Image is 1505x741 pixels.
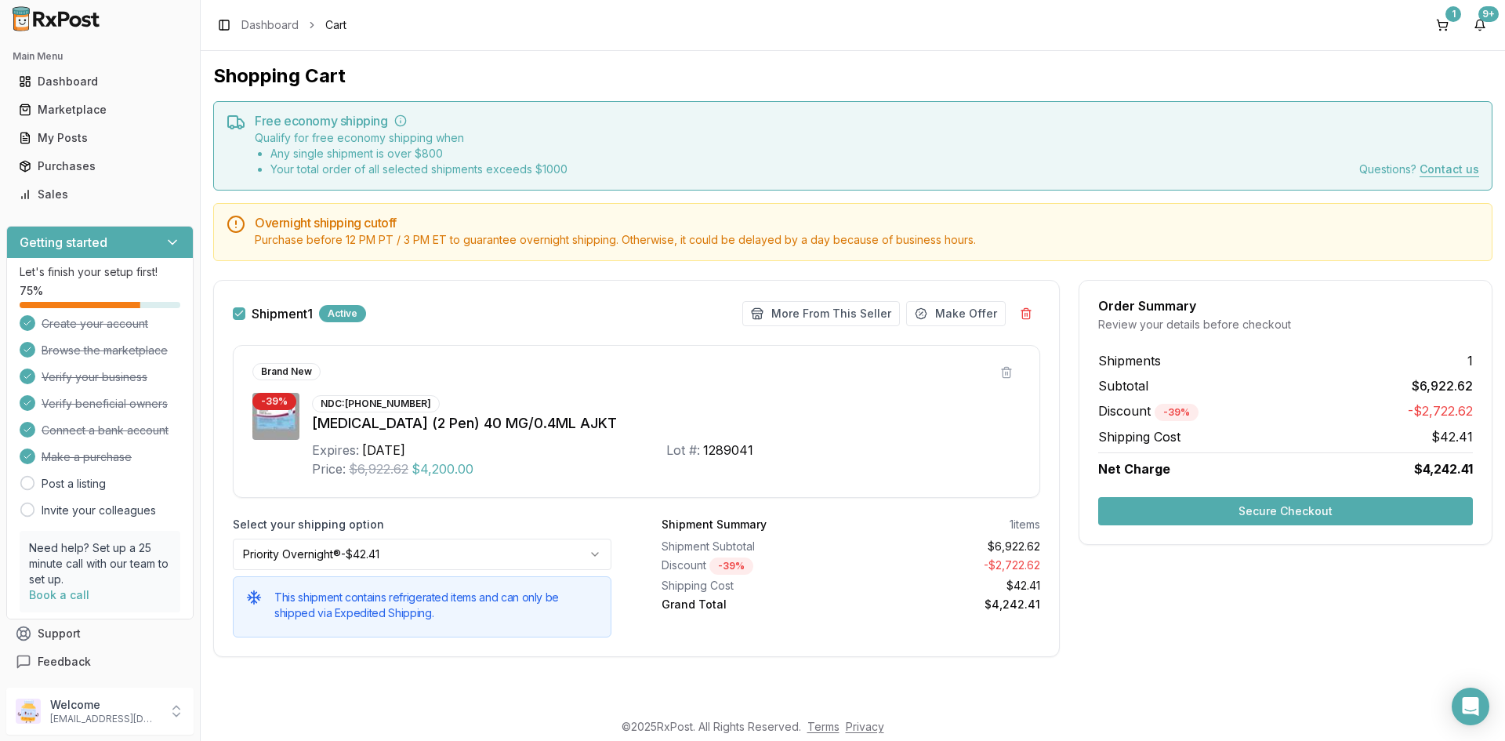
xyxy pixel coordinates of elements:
[742,301,900,326] button: More From This Seller
[6,619,194,648] button: Support
[252,393,296,410] div: - 39 %
[50,713,159,725] p: [EMAIL_ADDRESS][DOMAIN_NAME]
[213,64,1492,89] h1: Shopping Cart
[252,363,321,380] div: Brand New
[252,307,313,320] span: Shipment 1
[666,441,700,459] div: Lot #:
[38,654,91,670] span: Feedback
[13,124,187,152] a: My Posts
[1098,351,1161,370] span: Shipments
[1431,427,1473,446] span: $42.41
[6,6,107,31] img: RxPost Logo
[42,503,156,518] a: Invite your colleagues
[20,233,107,252] h3: Getting started
[270,146,568,162] li: Any single shipment is over $ 800
[13,50,187,63] h2: Main Menu
[252,393,299,440] img: Humira (2 Pen) 40 MG/0.4ML AJKT
[709,558,753,575] div: - 39 %
[274,590,598,621] h5: This shipment contains refrigerated items and can only be shipped via Expedited Shipping.
[255,232,1479,248] div: Purchase before 12 PM PT / 3 PM ET to guarantee overnight shipping. Otherwise, it could be delaye...
[19,74,181,89] div: Dashboard
[1467,13,1492,38] button: 9+
[1452,688,1489,725] div: Open Intercom Messenger
[19,130,181,146] div: My Posts
[1408,401,1473,421] span: -$2,722.62
[412,459,473,478] span: $4,200.00
[1412,376,1473,395] span: $6,922.62
[858,558,1041,575] div: - $2,722.62
[1467,351,1473,370] span: 1
[13,96,187,124] a: Marketplace
[312,459,346,478] div: Price:
[858,597,1041,612] div: $4,242.41
[42,449,132,465] span: Make a purchase
[662,539,845,554] div: Shipment Subtotal
[255,114,1479,127] h5: Free economy shipping
[1010,517,1040,532] div: 1 items
[858,578,1041,594] div: $42.41
[241,17,299,33] a: Dashboard
[6,648,194,676] button: Feedback
[42,423,169,438] span: Connect a bank account
[662,517,767,532] div: Shipment Summary
[1098,461,1170,477] span: Net Charge
[19,158,181,174] div: Purchases
[255,130,568,177] div: Qualify for free economy shipping when
[1430,13,1455,38] button: 1
[16,699,41,724] img: User avatar
[1359,162,1479,177] div: Questions?
[42,369,147,385] span: Verify your business
[6,182,194,207] button: Sales
[6,69,194,94] button: Dashboard
[29,588,89,601] a: Book a call
[846,720,884,733] a: Privacy
[19,187,181,202] div: Sales
[319,305,366,322] div: Active
[906,301,1006,326] button: Make Offer
[50,697,159,713] p: Welcome
[1098,427,1180,446] span: Shipping Cost
[19,102,181,118] div: Marketplace
[29,540,171,587] p: Need help? Set up a 25 minute call with our team to set up.
[858,539,1041,554] div: $6,922.62
[1098,300,1473,312] div: Order Summary
[13,67,187,96] a: Dashboard
[20,264,180,280] p: Let's finish your setup first!
[703,441,753,459] div: 1289041
[807,720,840,733] a: Terms
[13,180,187,209] a: Sales
[312,412,1021,434] div: [MEDICAL_DATA] (2 Pen) 40 MG/0.4ML AJKT
[1098,317,1473,332] div: Review your details before checkout
[6,154,194,179] button: Purchases
[42,343,168,358] span: Browse the marketplace
[362,441,405,459] div: [DATE]
[241,17,346,33] nav: breadcrumb
[312,395,440,412] div: NDC: [PHONE_NUMBER]
[325,17,346,33] span: Cart
[42,476,106,492] a: Post a listing
[42,396,168,412] span: Verify beneficial owners
[20,283,43,299] span: 75 %
[1155,404,1199,421] div: - 39 %
[1098,403,1199,419] span: Discount
[42,316,148,332] span: Create your account
[662,597,845,612] div: Grand Total
[349,459,408,478] span: $6,922.62
[6,97,194,122] button: Marketplace
[1098,376,1148,395] span: Subtotal
[662,578,845,594] div: Shipping Cost
[1445,6,1461,22] div: 1
[270,162,568,177] li: Your total order of all selected shipments exceeds $ 1000
[1414,459,1473,478] span: $4,242.41
[13,152,187,180] a: Purchases
[662,558,845,575] div: Discount
[312,441,359,459] div: Expires:
[233,517,611,532] label: Select your shipping option
[1478,6,1499,22] div: 9+
[255,216,1479,229] h5: Overnight shipping cutoff
[1098,497,1473,525] button: Secure Checkout
[6,125,194,151] button: My Posts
